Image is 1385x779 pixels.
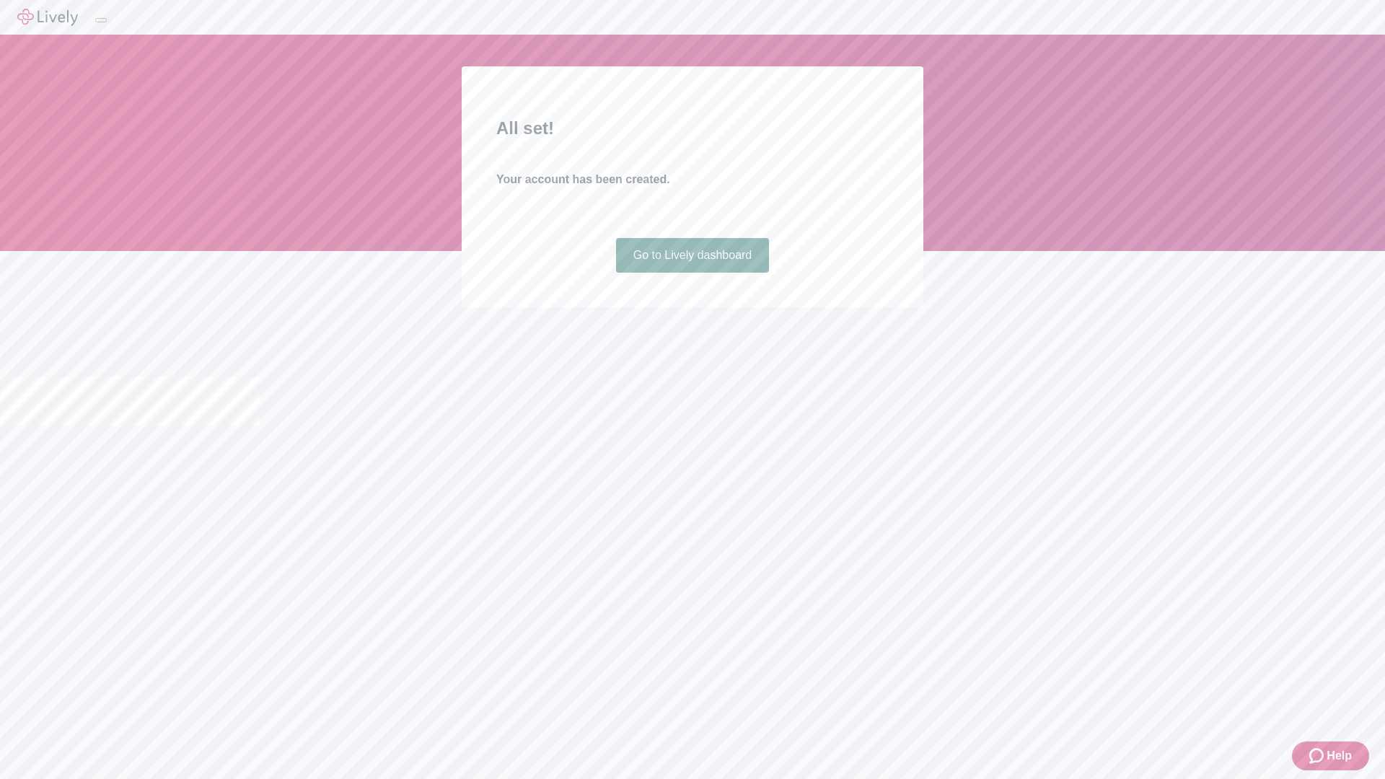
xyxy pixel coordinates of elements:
[1292,741,1369,770] button: Zendesk support iconHelp
[1309,747,1327,765] svg: Zendesk support icon
[95,18,107,22] button: Log out
[17,9,78,26] img: Lively
[1327,747,1352,765] span: Help
[496,115,889,141] h2: All set!
[496,171,889,188] h4: Your account has been created.
[616,238,770,273] a: Go to Lively dashboard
